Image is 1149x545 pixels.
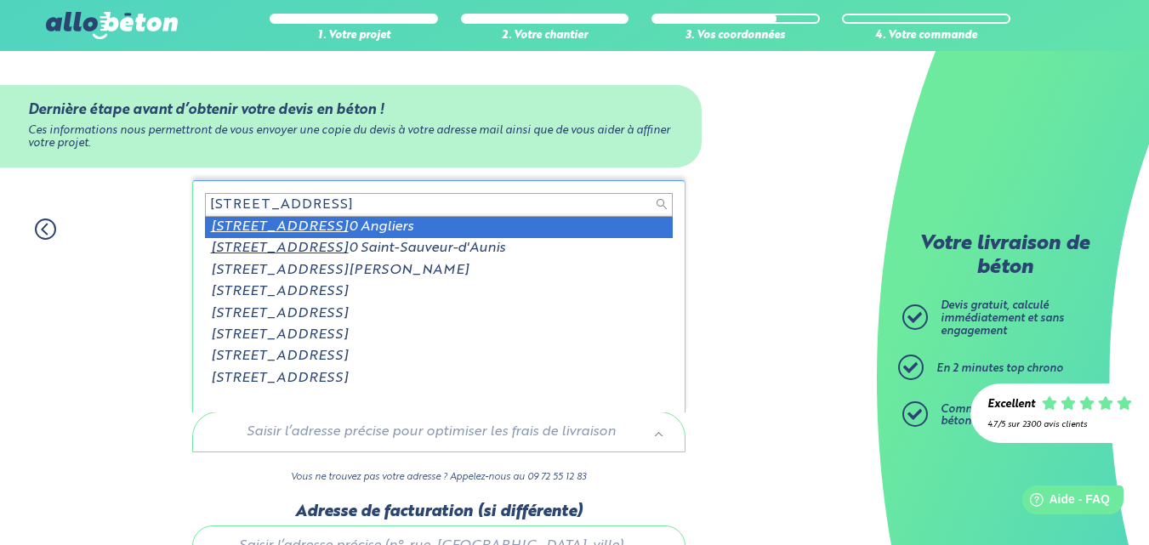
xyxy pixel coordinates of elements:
div: [STREET_ADDRESS] [205,304,673,325]
iframe: Help widget launcher [998,479,1130,526]
span: [STREET_ADDRESS] [211,241,349,255]
div: [STREET_ADDRESS] [205,346,673,367]
div: 0 Angliers [205,217,673,238]
div: [STREET_ADDRESS][PERSON_NAME] [205,260,673,281]
div: 0 Saint-Sauveur-d'Aunis [205,238,673,259]
div: [STREET_ADDRESS] [205,325,673,346]
span: [STREET_ADDRESS] [211,220,349,234]
div: [STREET_ADDRESS] [205,281,673,303]
div: [STREET_ADDRESS] [205,368,673,389]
